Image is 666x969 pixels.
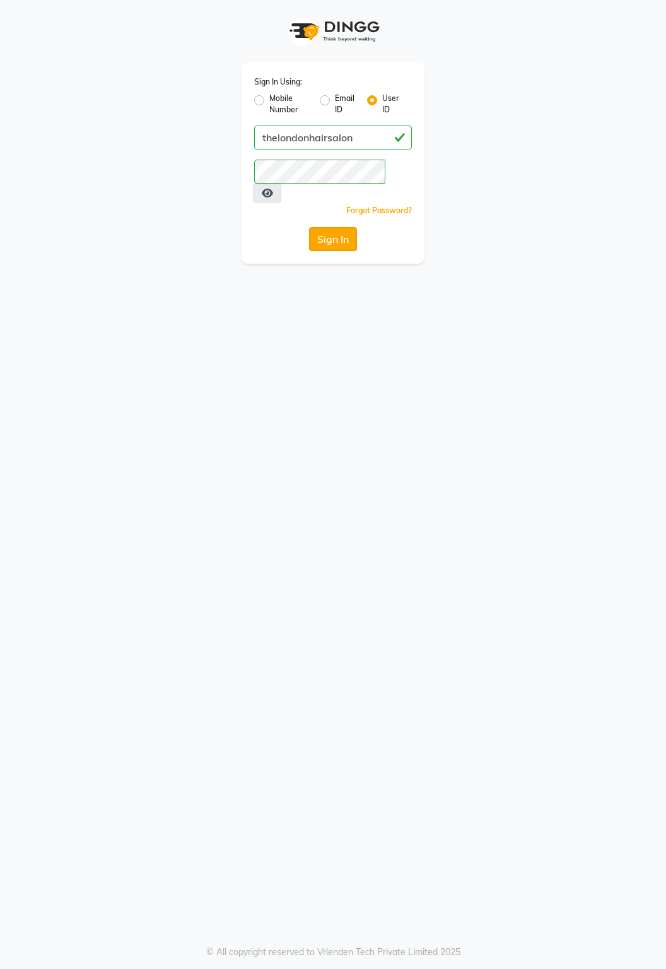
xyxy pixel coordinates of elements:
[346,206,412,215] a: Forgot Password?
[283,13,383,50] img: logo1.svg
[309,227,357,251] button: Sign In
[254,76,302,88] label: Sign In Using:
[254,126,412,150] input: Username
[382,93,402,115] label: User ID
[254,160,385,184] input: Username
[335,93,356,115] label: Email ID
[269,93,310,115] label: Mobile Number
